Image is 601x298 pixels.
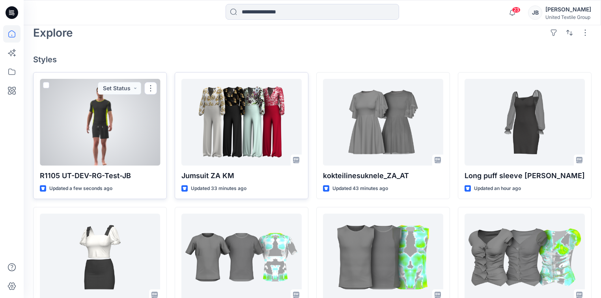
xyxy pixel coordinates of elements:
[545,14,591,20] div: United Textile Group
[33,55,592,64] h4: Styles
[474,184,521,193] p: Updated an hour ago
[465,79,585,166] a: Long puff sleeve rushing RG
[33,26,73,39] h2: Explore
[528,6,542,20] div: JB
[512,7,521,13] span: 23
[323,79,443,166] a: kokteilinesuknele_ZA_AT
[465,170,585,181] p: Long puff sleeve [PERSON_NAME]
[191,184,246,193] p: Updated 33 minutes ago
[323,170,443,181] p: kokteilinesuknele_ZA_AT
[181,79,302,166] a: Jumsuit ZA KM
[49,184,112,193] p: Updated a few seconds ago
[332,184,388,193] p: Updated 43 minutes ago
[181,170,302,181] p: Jumsuit ZA KM
[545,5,591,14] div: [PERSON_NAME]
[40,79,160,166] a: R1105 UT-DEV-RG-Test-JB
[40,170,160,181] p: R1105 UT-DEV-RG-Test-JB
